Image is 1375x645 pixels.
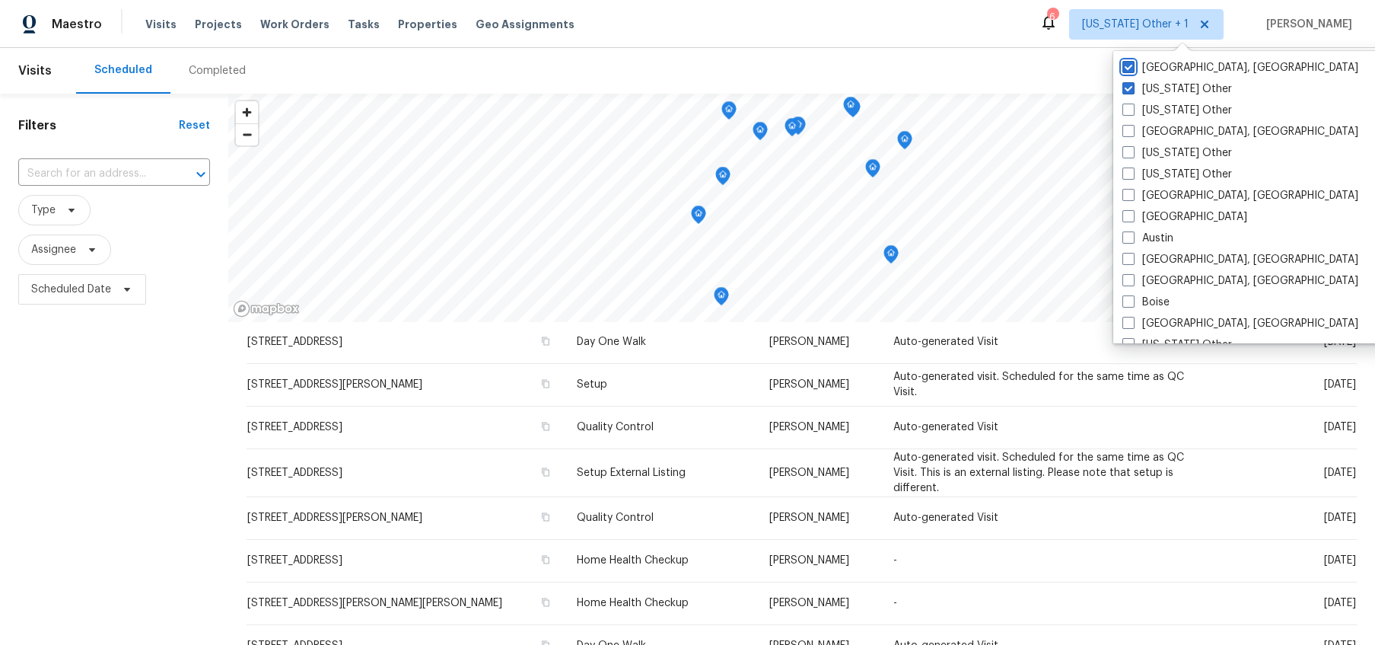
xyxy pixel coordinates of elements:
[1122,81,1232,97] label: [US_STATE] Other
[233,300,300,318] a: Mapbox homepage
[769,555,849,566] span: [PERSON_NAME]
[1082,17,1189,32] span: [US_STATE] Other + 1
[539,334,552,348] button: Copy Address
[691,206,706,229] div: Map marker
[236,124,258,145] span: Zoom out
[247,379,422,390] span: [STREET_ADDRESS][PERSON_NAME]
[228,94,1375,322] canvas: Map
[785,118,800,142] div: Map marker
[769,337,849,347] span: [PERSON_NAME]
[893,337,998,347] span: Auto-generated Visit
[791,117,806,140] div: Map marker
[539,510,552,524] button: Copy Address
[1122,295,1170,310] label: Boise
[1122,124,1358,139] label: [GEOGRAPHIC_DATA], [GEOGRAPHIC_DATA]
[1122,252,1358,267] label: [GEOGRAPHIC_DATA], [GEOGRAPHIC_DATA]
[398,17,457,32] span: Properties
[31,282,111,297] span: Scheduled Date
[843,97,858,120] div: Map marker
[577,598,689,608] span: Home Health Checkup
[769,598,849,608] span: [PERSON_NAME]
[577,337,646,347] span: Day One Walk
[236,123,258,145] button: Zoom out
[893,422,998,433] span: Auto-generated Visit
[1047,9,1058,24] div: 6
[577,512,654,523] span: Quality Control
[893,512,998,523] span: Auto-generated Visit
[577,555,689,566] span: Home Health Checkup
[247,598,502,608] span: [STREET_ADDRESS][PERSON_NAME][PERSON_NAME]
[1122,167,1232,182] label: [US_STATE] Other
[539,596,552,609] button: Copy Address
[577,468,686,478] span: Setup External Listing
[1122,316,1358,331] label: [GEOGRAPHIC_DATA], [GEOGRAPHIC_DATA]
[179,118,210,133] div: Reset
[236,101,258,123] button: Zoom in
[1122,60,1358,75] label: [GEOGRAPHIC_DATA], [GEOGRAPHIC_DATA]
[52,17,102,32] span: Maestro
[539,553,552,567] button: Copy Address
[1122,188,1358,203] label: [GEOGRAPHIC_DATA], [GEOGRAPHIC_DATA]
[897,131,912,155] div: Map marker
[1122,209,1247,225] label: [GEOGRAPHIC_DATA]
[1324,379,1356,390] span: [DATE]
[247,512,422,523] span: [STREET_ADDRESS][PERSON_NAME]
[247,337,342,347] span: [STREET_ADDRESS]
[893,452,1184,493] span: Auto-generated visit. Scheduled for the same time as QC Visit. This is an external listing. Pleas...
[539,465,552,479] button: Copy Address
[1122,337,1232,353] label: [US_STATE] Other
[577,422,654,433] span: Quality Control
[769,468,849,478] span: [PERSON_NAME]
[769,379,849,390] span: [PERSON_NAME]
[715,167,730,190] div: Map marker
[145,17,177,32] span: Visits
[1324,512,1356,523] span: [DATE]
[893,555,897,566] span: -
[247,468,342,478] span: [STREET_ADDRESS]
[190,164,212,185] button: Open
[893,372,1184,398] span: Auto-generated visit. Scheduled for the same time as QC Visit.
[883,245,899,269] div: Map marker
[1122,103,1232,118] label: [US_STATE] Other
[539,420,552,433] button: Copy Address
[893,598,897,608] span: -
[94,62,152,78] div: Scheduled
[753,122,768,145] div: Map marker
[476,17,575,32] span: Geo Assignments
[31,242,76,257] span: Assignee
[18,118,179,133] h1: Filters
[348,19,380,30] span: Tasks
[1260,17,1352,32] span: [PERSON_NAME]
[189,63,246,78] div: Completed
[1324,555,1356,566] span: [DATE]
[1122,145,1232,161] label: [US_STATE] Other
[865,159,880,183] div: Map marker
[247,555,342,566] span: [STREET_ADDRESS]
[18,162,167,186] input: Search for an address...
[247,422,342,433] span: [STREET_ADDRESS]
[1324,422,1356,433] span: [DATE]
[18,54,52,88] span: Visits
[1324,598,1356,608] span: [DATE]
[539,377,552,391] button: Copy Address
[1122,273,1358,289] label: [GEOGRAPHIC_DATA], [GEOGRAPHIC_DATA]
[769,512,849,523] span: [PERSON_NAME]
[31,203,56,218] span: Type
[769,422,849,433] span: [PERSON_NAME]
[1122,231,1173,246] label: Austin
[577,379,607,390] span: Setup
[195,17,242,32] span: Projects
[714,287,729,311] div: Map marker
[260,17,329,32] span: Work Orders
[1324,468,1356,478] span: [DATE]
[721,101,737,125] div: Map marker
